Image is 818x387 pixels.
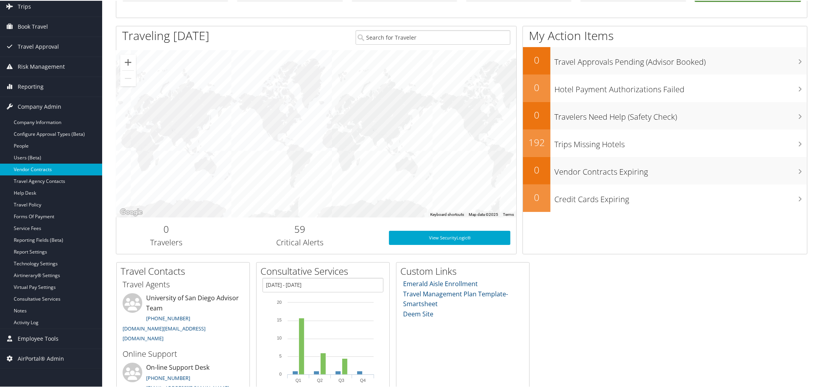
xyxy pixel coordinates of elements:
[403,279,478,287] a: Emerald Aisle Enrollment
[118,206,144,217] a: Open this area in Google Maps (opens a new window)
[389,230,510,244] a: View SecurityLogic®
[554,162,807,177] h3: Vendor Contracts Expiring
[146,314,190,321] a: [PHONE_NUMBER]
[523,80,550,93] h2: 0
[277,299,282,304] tspan: 20
[403,309,434,318] a: Deem Site
[356,29,510,44] input: Search for Traveler
[18,348,64,368] span: AirPortal® Admin
[523,53,550,66] h2: 0
[277,317,282,321] tspan: 15
[360,377,366,382] text: Q4
[295,377,301,382] text: Q1
[317,377,323,382] text: Q2
[123,324,205,341] a: [DOMAIN_NAME][EMAIL_ADDRESS][DOMAIN_NAME]
[18,56,65,76] span: Risk Management
[523,46,807,74] a: 0Travel Approvals Pending (Advisor Booked)
[523,108,550,121] h2: 0
[18,36,59,56] span: Travel Approval
[554,79,807,94] h3: Hotel Payment Authorizations Failed
[120,70,136,86] button: Zoom out
[18,16,48,36] span: Book Travel
[523,74,807,101] a: 0Hotel Payment Authorizations Failed
[123,278,244,289] h3: Travel Agents
[523,156,807,184] a: 0Vendor Contracts Expiring
[122,236,211,247] h3: Travelers
[121,264,249,277] h2: Travel Contacts
[18,76,44,96] span: Reporting
[523,101,807,129] a: 0Travelers Need Help (Safety Check)
[277,335,282,340] tspan: 10
[554,134,807,149] h3: Trips Missing Hotels
[523,184,807,211] a: 0Credit Cards Expiring
[222,236,377,247] h3: Critical Alerts
[523,135,550,148] h2: 192
[469,212,498,216] span: Map data ©2025
[554,52,807,67] h3: Travel Approvals Pending (Advisor Booked)
[118,206,144,217] img: Google
[123,348,244,359] h3: Online Support
[554,107,807,122] h3: Travelers Need Help (Safety Check)
[18,96,61,116] span: Company Admin
[403,289,508,308] a: Travel Management Plan Template- Smartsheet
[122,222,211,235] h2: 0
[119,292,248,345] li: University of San Diego Advisor Team
[279,353,282,358] tspan: 5
[339,377,345,382] text: Q3
[523,162,550,176] h2: 0
[523,190,550,203] h2: 0
[146,374,190,381] a: [PHONE_NUMBER]
[430,211,464,217] button: Keyboard shortcuts
[122,27,209,43] h1: Traveling [DATE]
[523,27,807,43] h1: My Action Items
[554,189,807,204] h3: Credit Cards Expiring
[523,129,807,156] a: 192Trips Missing Hotels
[222,222,377,235] h2: 59
[279,371,282,376] tspan: 0
[18,328,59,348] span: Employee Tools
[400,264,529,277] h2: Custom Links
[503,212,514,216] a: Terms (opens in new tab)
[120,54,136,69] button: Zoom in
[260,264,389,277] h2: Consultative Services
